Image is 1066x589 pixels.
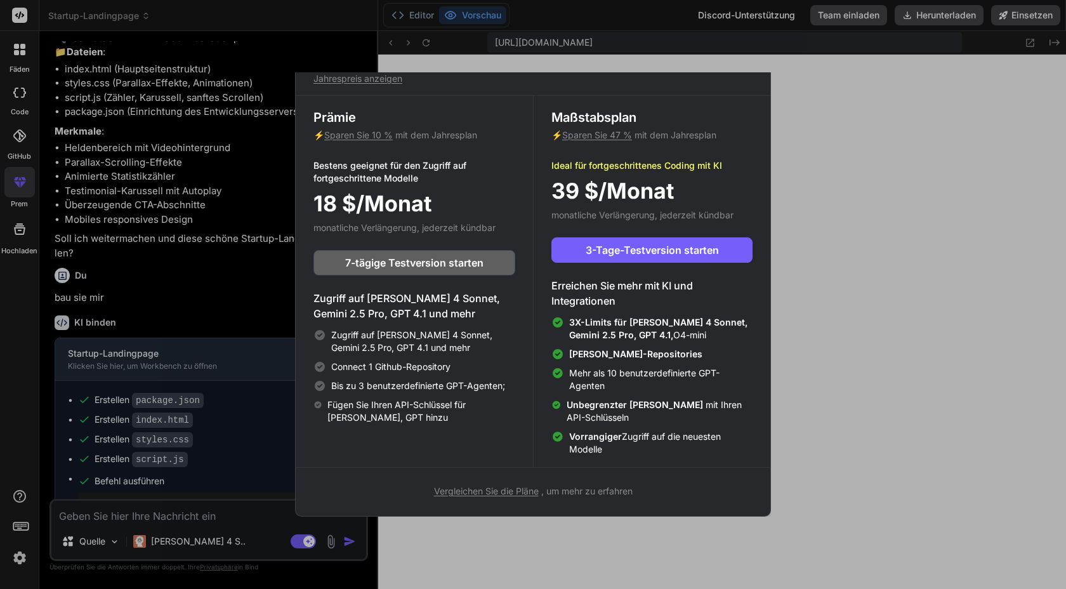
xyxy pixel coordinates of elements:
[324,129,393,140] font: Sparen Sie 10 %
[569,367,720,391] font: Mehr als 10 benutzerdefinierte GPT-Agenten
[551,209,734,220] font: monatliche Verlängerung, jederzeit kündbar
[313,292,500,320] font: Zugriff auf [PERSON_NAME] 4 Sonnet, Gemini 2.5 Pro, GPT 4.1 und mehr
[551,178,674,204] font: 39 $/Monat
[313,73,402,84] font: Jahrespreis anzeigen
[313,190,431,216] font: 18 $/Monat
[569,317,747,340] font: 3X-Limits für [PERSON_NAME] 4 Sonnet, Gemini 2.5 Pro, GPT 4.1,
[586,244,719,256] font: 3-Tage-Testversion starten
[345,256,484,269] font: 7-tägige Testversion starten
[569,348,702,359] font: [PERSON_NAME]-Repositories
[551,160,722,171] font: Ideal für fortgeschrittenes Coding mit KI
[313,110,356,125] font: Prämie
[567,399,703,410] font: Unbegrenzter [PERSON_NAME]
[569,431,721,454] font: Zugriff auf die neuesten Modelle
[569,431,622,442] font: Vorrangiger
[313,160,466,183] font: Bestens geeignet für den Zugriff auf fortgeschrittene Modelle
[313,222,496,233] font: monatliche Verlängerung, jederzeit kündbar
[551,129,562,140] font: ⚡
[562,129,632,140] font: Sparen Sie 47 %
[327,399,466,423] font: Fügen Sie Ihren API-Schlüssel für [PERSON_NAME], GPT hinzu
[395,129,477,140] font: mit dem Jahresplan
[313,250,515,275] button: 7-tägige Testversion starten
[434,486,539,496] font: Vergleichen Sie die Pläne
[541,486,633,496] font: , um mehr zu erfahren
[551,279,693,307] font: Erreichen Sie mehr mit KI und Integrationen
[331,329,492,353] font: Zugriff auf [PERSON_NAME] 4 Sonnet, Gemini 2.5 Pro, GPT 4.1 und mehr
[313,129,324,140] font: ⚡
[551,110,636,125] font: Maßstabsplan
[673,329,706,340] font: O4-mini
[331,380,505,391] font: Bis zu 3 benutzerdefinierte GPT-Agenten;
[331,361,451,372] font: Connect 1 Github-Repository
[551,237,753,263] button: 3-Tage-Testversion starten
[635,129,716,140] font: mit dem Jahresplan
